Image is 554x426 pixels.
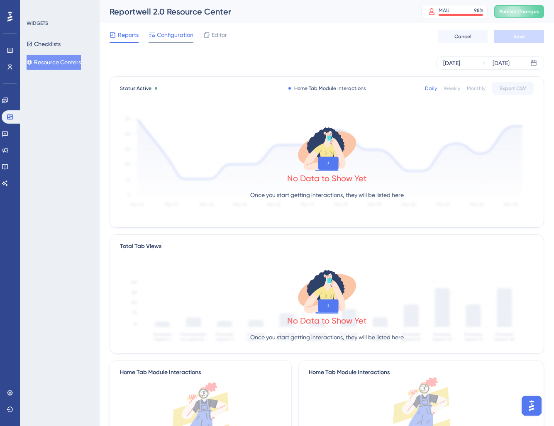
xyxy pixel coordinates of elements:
[120,85,151,92] span: Status:
[27,37,61,51] button: Checklists
[27,55,81,70] button: Resource Centers
[500,85,526,92] span: Export CSV
[288,85,366,92] div: Home Tab Module Interactions
[493,58,510,68] div: [DATE]
[157,30,193,40] span: Configuration
[519,393,544,418] iframe: UserGuiding AI Assistant Launcher
[467,85,486,92] div: Monthly
[137,85,151,91] span: Active
[287,315,367,326] div: No Data to Show Yet
[27,20,48,27] div: WIDGETS
[454,33,471,40] span: Cancel
[494,30,544,43] button: Save
[120,241,161,251] div: Total Tab Views
[309,368,534,377] div: Home Tab Module Interactions
[439,7,449,14] div: MAU
[110,6,400,17] div: Reportwell 2.0 Resource Center
[120,368,201,377] div: Home Tab Module Interactions
[250,190,404,200] p: Once you start getting interactions, they will be listed here
[118,30,139,40] span: Reports
[443,58,460,68] div: [DATE]
[444,85,460,92] div: Weekly
[513,33,525,40] span: Save
[250,332,404,342] p: Once you start getting interactions, they will be listed here
[212,30,227,40] span: Editor
[474,7,483,14] div: 98 %
[492,82,534,95] button: Export CSV
[438,30,488,43] button: Cancel
[287,173,367,184] div: No Data to Show Yet
[499,8,539,15] span: Publish Changes
[425,85,437,92] div: Daily
[494,5,544,18] button: Publish Changes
